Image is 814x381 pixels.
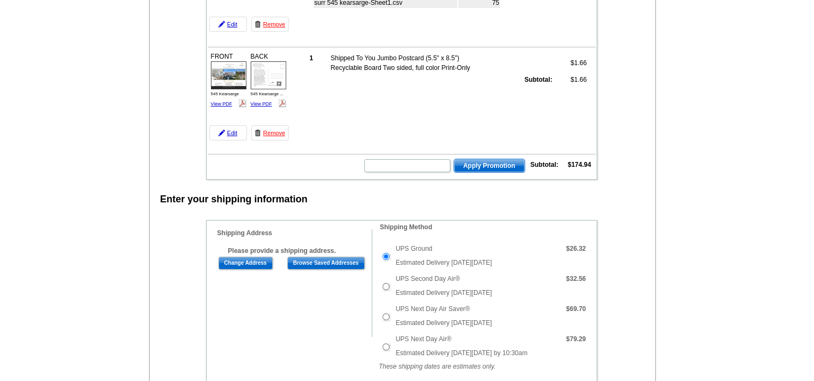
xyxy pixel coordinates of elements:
[395,304,470,314] label: UPS Next Day Air Saver®
[568,161,591,168] strong: $174.94
[530,161,558,168] strong: Subtotal:
[395,259,492,266] span: Estimated Delivery [DATE][DATE]
[566,335,586,343] strong: $79.29
[554,74,588,85] td: $1.66
[211,101,232,107] a: View PDF
[211,61,246,89] img: small-thumb.jpg
[525,76,553,83] strong: Subtotal:
[251,101,272,107] a: View PDF
[287,257,365,270] input: Browse Saved Addresses
[309,54,313,62] strong: 1
[554,53,588,73] td: $1.66
[254,130,261,136] img: trashcan-icon.gif
[395,274,460,284] label: UPS Second Day Air®
[395,244,432,253] label: UPS Ground
[254,21,261,27] img: trashcan-icon.gif
[209,17,247,32] a: Edit
[566,245,586,252] strong: $26.32
[211,91,239,96] span: 545 Kearsarge
[251,61,286,89] img: small-thumb.jpg
[238,99,246,107] img: pdf_logo.png
[228,247,336,255] b: Please provide a shipping address.
[209,125,247,140] a: Edit
[454,159,525,173] button: Apply Promotion
[278,99,286,107] img: pdf_logo.png
[330,53,486,73] td: Shipped To You Jumbo Postcard (5.5" x 8.5") Recyclable Board Two sided, full color Print-Only
[395,334,451,344] label: UPS Next Day Air®
[599,131,814,381] iframe: LiveChat chat widget
[251,91,284,96] span: 545 Kearsarge ...
[395,289,492,297] span: Estimated Delivery [DATE][DATE]
[218,257,273,270] input: Change Address
[379,222,433,232] legend: Shipping Method
[217,229,372,237] h4: Shipping Address
[249,50,288,110] div: BACK
[160,192,308,207] div: Enter your shipping information
[251,17,289,32] a: Remove
[218,21,225,27] img: pencil-icon.gif
[209,50,248,110] div: FRONT
[395,349,527,357] span: Estimated Delivery [DATE][DATE] by 10:30am
[566,275,586,283] strong: $32.56
[251,125,289,140] a: Remove
[395,319,492,327] span: Estimated Delivery [DATE][DATE]
[454,159,525,172] span: Apply Promotion
[379,363,496,370] em: These shipping dates are estimates only.
[566,305,586,313] strong: $69.70
[218,130,225,136] img: pencil-icon.gif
